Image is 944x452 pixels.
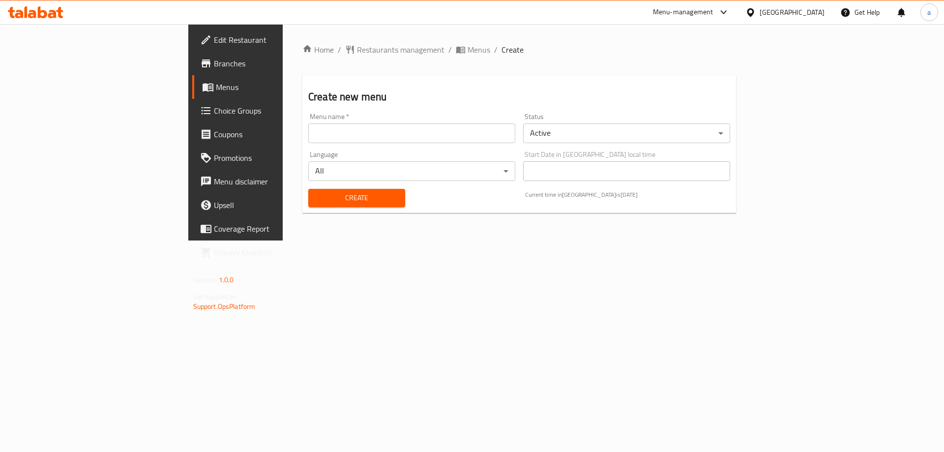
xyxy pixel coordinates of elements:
div: [GEOGRAPHIC_DATA] [760,7,825,18]
div: Menu-management [653,6,713,18]
button: Create [308,189,405,207]
h2: Create new menu [308,90,730,104]
span: Branches [214,58,338,69]
span: Upsell [214,199,338,211]
span: Coupons [214,128,338,140]
a: Grocery Checklist [192,241,346,264]
span: Edit Restaurant [214,34,338,46]
a: Choice Groups [192,99,346,122]
span: Promotions [214,152,338,164]
span: 1.0.0 [219,273,234,286]
a: Edit Restaurant [192,28,346,52]
a: Promotions [192,146,346,170]
li: / [448,44,452,56]
a: Menus [192,75,346,99]
a: Menu disclaimer [192,170,346,193]
a: Restaurants management [345,44,444,56]
a: Coupons [192,122,346,146]
div: Active [523,123,730,143]
p: Current time in [GEOGRAPHIC_DATA] is [DATE] [525,190,730,199]
span: Grocery Checklist [214,246,338,258]
span: a [927,7,931,18]
span: Choice Groups [214,105,338,117]
li: / [494,44,498,56]
div: All [308,161,515,181]
input: Please enter Menu name [308,123,515,143]
span: Create [501,44,524,56]
span: Restaurants management [357,44,444,56]
span: Menu disclaimer [214,176,338,187]
span: Version: [193,273,217,286]
a: Menus [456,44,490,56]
a: Coverage Report [192,217,346,241]
a: Support.OpsPlatform [193,300,256,313]
nav: breadcrumb [302,44,736,56]
span: Menus [468,44,490,56]
span: Create [316,192,397,204]
span: Coverage Report [214,223,338,235]
span: Menus [216,81,338,93]
a: Upsell [192,193,346,217]
a: Branches [192,52,346,75]
span: Get support on: [193,290,238,303]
